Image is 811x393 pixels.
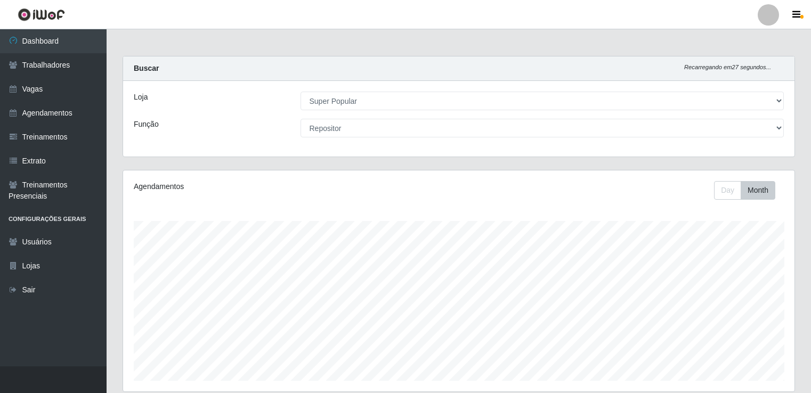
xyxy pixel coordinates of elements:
[18,8,65,21] img: CoreUI Logo
[134,64,159,72] strong: Buscar
[714,181,741,200] button: Day
[134,119,159,130] label: Função
[741,181,775,200] button: Month
[714,181,775,200] div: First group
[134,92,148,103] label: Loja
[134,181,395,192] div: Agendamentos
[714,181,784,200] div: Toolbar with button groups
[684,64,771,70] i: Recarregando em 27 segundos...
